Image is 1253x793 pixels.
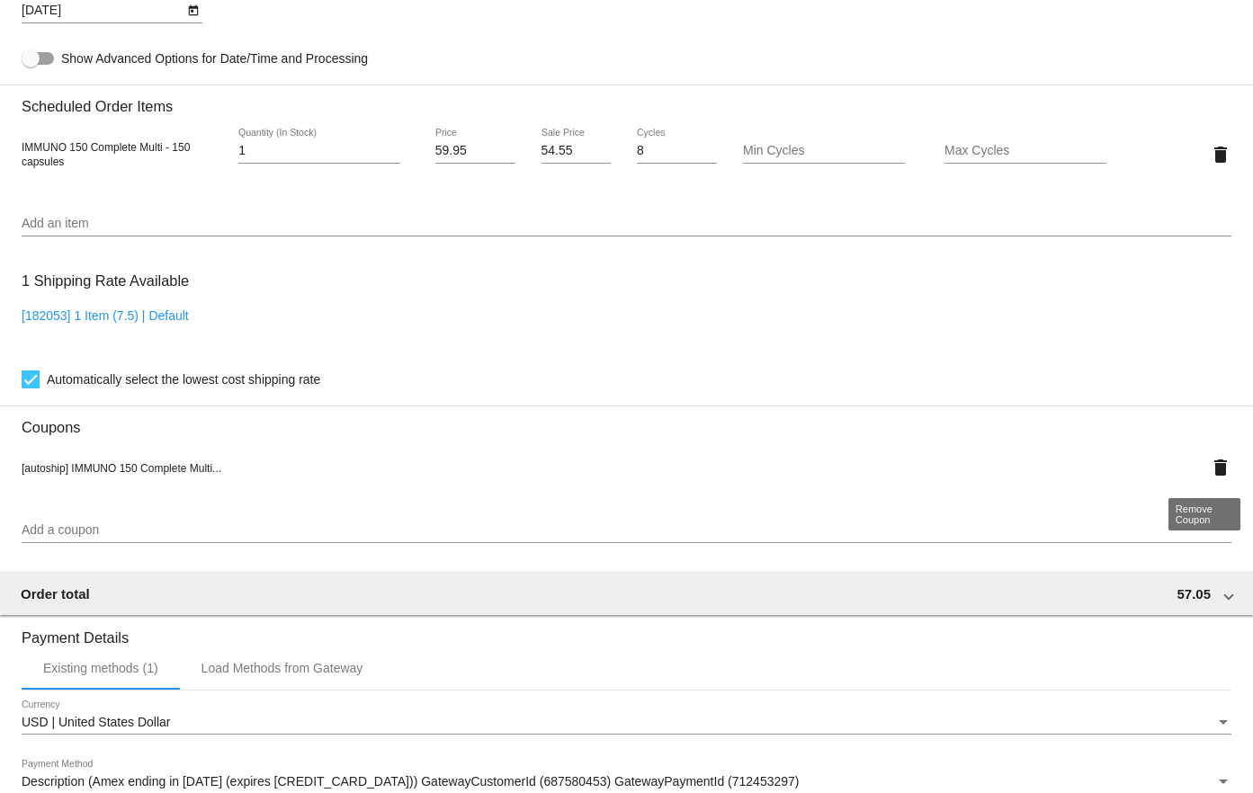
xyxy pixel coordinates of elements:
span: IMMUNO 150 Complete Multi - 150 capsules [22,141,190,168]
div: Load Methods from Gateway [201,661,363,675]
span: Description (Amex ending in [DATE] (expires [CREDIT_CARD_DATA])) GatewayCustomerId (687580453) Ga... [22,774,799,789]
input: Min Cycles [743,144,905,158]
span: [autoship] IMMUNO 150 Complete Multi... [22,462,221,475]
mat-select: Payment Method [22,775,1231,789]
a: [182053] 1 Item (7.5) | Default [22,308,189,323]
input: Add a coupon [22,523,1231,538]
mat-icon: delete [1210,144,1231,165]
h3: Payment Details [22,616,1231,646]
input: Sale Price [541,144,612,158]
div: Existing methods (1) [43,661,158,675]
input: Next Occurrence Date [22,4,183,18]
input: Add an item [22,217,1231,231]
h3: 1 Shipping Rate Available [22,262,189,300]
span: USD | United States Dollar [22,715,170,729]
mat-select: Currency [22,716,1231,730]
input: Cycles [637,144,717,158]
h3: Scheduled Order Items [22,85,1231,115]
h3: Coupons [22,405,1231,436]
span: Order total [21,586,90,601]
span: Show Advanced Options for Date/Time and Processing [61,49,368,67]
input: Max Cycles [944,144,1106,158]
input: Quantity (In Stock) [238,144,400,158]
mat-icon: delete [1210,457,1231,478]
span: Automatically select the lowest cost shipping rate [47,369,320,390]
input: Price [435,144,515,158]
span: 57.05 [1177,586,1211,601]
